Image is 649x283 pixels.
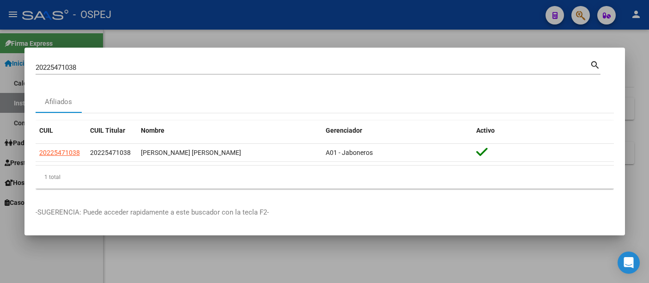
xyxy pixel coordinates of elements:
[618,252,640,274] div: Open Intercom Messenger
[141,148,318,158] div: [PERSON_NAME] [PERSON_NAME]
[36,166,614,189] div: 1 total
[36,207,614,218] p: -SUGERENCIA: Puede acceder rapidamente a este buscador con la tecla F2-
[326,149,373,156] span: A01 - Jaboneros
[36,121,86,141] datatable-header-cell: CUIL
[476,127,495,134] span: Activo
[90,127,125,134] span: CUIL Titular
[473,121,614,141] datatable-header-cell: Activo
[39,127,53,134] span: CUIL
[39,149,80,156] span: 20225471038
[86,121,137,141] datatable-header-cell: CUIL Titular
[326,127,362,134] span: Gerenciador
[45,96,72,107] div: Afiliados
[90,149,131,156] span: 20225471038
[322,121,473,141] datatable-header-cell: Gerenciador
[141,127,164,134] span: Nombre
[590,59,600,70] mat-icon: search
[137,121,322,141] datatable-header-cell: Nombre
